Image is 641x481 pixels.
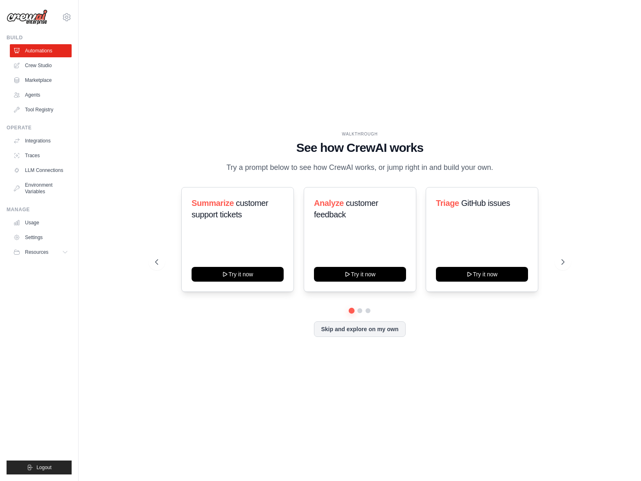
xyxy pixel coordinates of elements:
[436,267,528,282] button: Try it now
[25,249,48,255] span: Resources
[7,206,72,213] div: Manage
[155,131,564,137] div: WALKTHROUGH
[314,199,378,219] span: customer feedback
[7,461,72,474] button: Logout
[314,199,344,208] span: Analyze
[10,149,72,162] a: Traces
[10,88,72,102] a: Agents
[10,134,72,147] a: Integrations
[7,9,47,25] img: Logo
[461,199,510,208] span: GitHub issues
[436,199,459,208] span: Triage
[10,164,72,177] a: LLM Connections
[314,321,405,337] button: Skip and explore on my own
[10,216,72,229] a: Usage
[10,178,72,198] a: Environment Variables
[192,199,234,208] span: Summarize
[10,59,72,72] a: Crew Studio
[192,267,284,282] button: Try it now
[10,74,72,87] a: Marketplace
[10,231,72,244] a: Settings
[7,34,72,41] div: Build
[192,199,268,219] span: customer support tickets
[155,140,564,155] h1: See how CrewAI works
[10,44,72,57] a: Automations
[10,246,72,259] button: Resources
[314,267,406,282] button: Try it now
[10,103,72,116] a: Tool Registry
[7,124,72,131] div: Operate
[36,464,52,471] span: Logout
[222,162,497,174] p: Try a prompt below to see how CrewAI works, or jump right in and build your own.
